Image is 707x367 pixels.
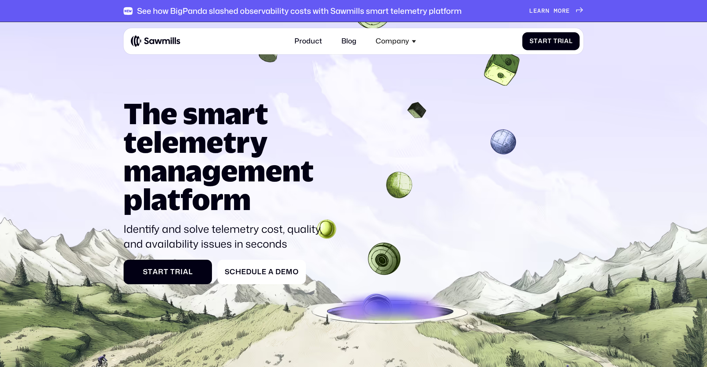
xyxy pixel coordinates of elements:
[289,32,327,51] a: Product
[533,7,537,15] span: e
[225,268,230,276] span: S
[562,7,566,15] span: r
[558,7,562,15] span: o
[137,6,462,16] div: See how BigPanda slashed observability costs with Sawmills smart telemetry platform
[562,38,564,45] span: i
[548,38,552,45] span: t
[566,7,570,15] span: e
[181,268,183,276] span: i
[175,268,181,276] span: r
[530,38,534,45] span: S
[143,268,148,276] span: S
[376,37,409,46] div: Company
[124,221,329,251] p: Identify and solve telemetry cost, quality, and availability issues in seconds
[230,268,235,276] span: c
[545,7,550,15] span: n
[275,268,281,276] span: D
[268,268,274,276] span: a
[558,38,562,45] span: r
[235,268,241,276] span: h
[241,268,246,276] span: e
[246,268,252,276] span: d
[158,268,164,276] span: r
[124,99,329,214] h1: The smart telemetry management platform
[554,7,558,15] span: m
[217,260,306,284] a: ScheduleaDemo
[529,7,533,15] span: L
[336,32,362,51] a: Blog
[293,268,299,276] span: o
[541,7,545,15] span: r
[529,7,583,15] a: Learnmore
[281,268,286,276] span: e
[183,268,188,276] span: a
[553,38,558,45] span: T
[534,38,538,45] span: t
[370,32,422,51] div: Company
[538,38,543,45] span: a
[164,268,168,276] span: t
[252,268,257,276] span: u
[124,260,212,284] a: StartTrial
[148,268,153,276] span: t
[170,268,175,276] span: T
[257,268,262,276] span: l
[188,268,193,276] span: l
[286,268,293,276] span: m
[537,7,541,15] span: a
[543,38,548,45] span: r
[262,268,267,276] span: e
[522,32,580,50] a: StartTrial
[153,268,158,276] span: a
[564,38,569,45] span: a
[569,38,573,45] span: l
